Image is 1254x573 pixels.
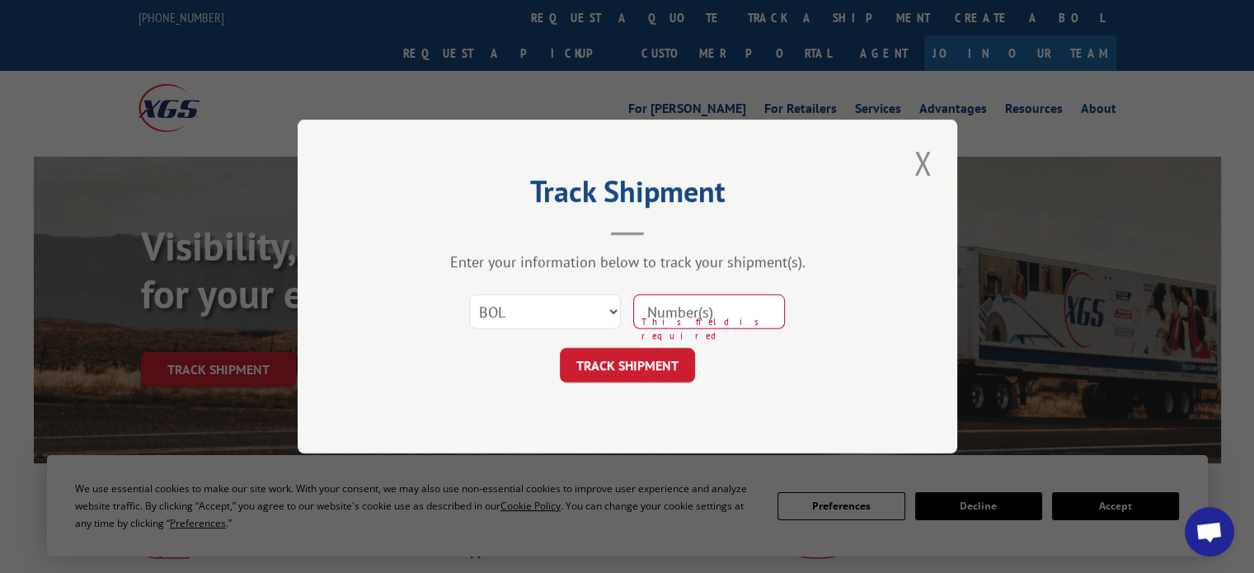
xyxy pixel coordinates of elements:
span: This field is required [641,315,785,342]
a: Open chat [1185,507,1234,557]
div: Enter your information below to track your shipment(s). [380,252,875,271]
button: Close modal [909,140,937,186]
h2: Track Shipment [380,180,875,211]
input: Number(s) [633,294,785,329]
button: TRACK SHIPMENT [560,348,695,383]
